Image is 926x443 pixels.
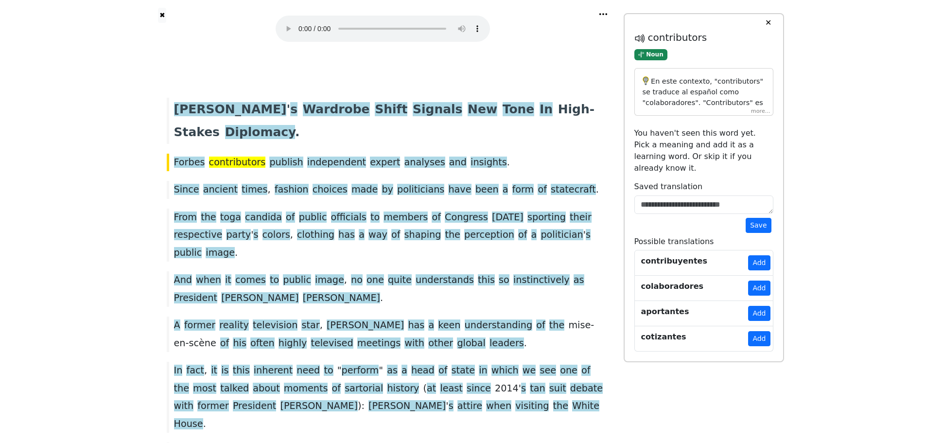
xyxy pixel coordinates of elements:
[270,274,279,286] span: to
[233,400,277,412] span: President
[746,218,771,233] button: Save
[531,229,537,241] span: a
[174,102,287,117] span: [PERSON_NAME]
[193,383,216,395] span: most
[158,8,166,23] button: ✖
[351,274,363,286] span: no
[553,400,569,412] span: the
[250,337,275,350] span: often
[438,365,448,377] span: of
[387,383,419,395] span: history
[457,400,482,412] span: attire
[408,319,424,332] span: has
[295,125,299,140] span: .
[275,184,309,196] span: fashion
[299,212,327,224] span: public
[279,337,307,350] span: highly
[596,184,599,196] span: .
[440,383,462,395] span: least
[479,365,488,377] span: in
[759,14,777,32] button: ✕
[388,274,412,286] span: quite
[491,365,519,377] span: which
[219,319,249,332] span: reality
[262,229,290,241] span: colors
[280,400,358,412] span: [PERSON_NAME]
[251,229,253,241] span: '
[448,184,471,196] span: have
[495,383,519,395] span: 2014
[507,157,510,169] span: .
[345,383,383,395] span: sartorial
[174,292,218,304] span: President
[297,229,334,241] span: clothing
[581,365,591,377] span: of
[351,184,378,196] span: made
[197,400,228,412] span: former
[286,102,290,117] span: '
[375,102,407,117] span: Shift
[519,383,521,395] span: '
[540,365,556,377] span: see
[331,212,367,224] span: officials
[518,229,527,241] span: of
[209,157,266,169] span: contributors
[379,365,383,377] span: "
[503,184,508,196] span: a
[748,331,770,346] button: Add
[397,184,444,196] span: politicians
[220,337,229,350] span: of
[572,400,599,412] span: White
[748,306,770,321] button: Add
[524,337,527,350] span: .
[634,237,773,246] h6: Possible translations
[303,102,370,117] span: Wardrobe
[634,182,773,191] h6: Saved translation
[313,184,348,196] span: choices
[471,157,507,169] span: insights
[457,337,486,350] span: global
[536,319,545,332] span: of
[233,365,250,377] span: this
[332,383,341,395] span: of
[404,229,441,241] span: shaping
[174,319,594,349] span: mise-en-scène
[233,337,246,350] span: his
[254,365,293,377] span: inherent
[427,383,436,395] span: at
[174,212,197,224] span: From
[242,184,267,196] span: times
[748,255,770,270] button: Add
[303,292,380,304] span: [PERSON_NAME]
[307,157,366,169] span: independent
[570,212,592,224] span: their
[432,212,441,224] span: of
[358,400,365,412] span: ):
[475,184,499,196] span: been
[226,229,251,241] span: party
[446,400,448,412] span: '
[551,184,596,196] span: statecraft
[527,212,566,224] span: sporting
[452,365,475,377] span: state
[337,365,342,377] span: "
[196,274,221,286] span: when
[428,337,453,350] span: other
[368,400,446,412] span: [PERSON_NAME]
[445,229,460,241] span: the
[284,383,328,395] span: moments
[174,247,202,259] span: public
[269,157,303,169] span: publish
[583,229,586,241] span: '
[478,274,495,286] span: this
[324,365,333,377] span: to
[521,383,526,395] span: s
[643,76,765,277] p: En este contexto, "contributors" se traduce al español como "colaboradores". "Contributors" es un...
[297,365,320,377] span: need
[174,157,205,169] span: Forbes
[211,365,217,377] span: it
[221,365,228,377] span: is
[387,365,398,377] span: as
[174,319,180,332] span: A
